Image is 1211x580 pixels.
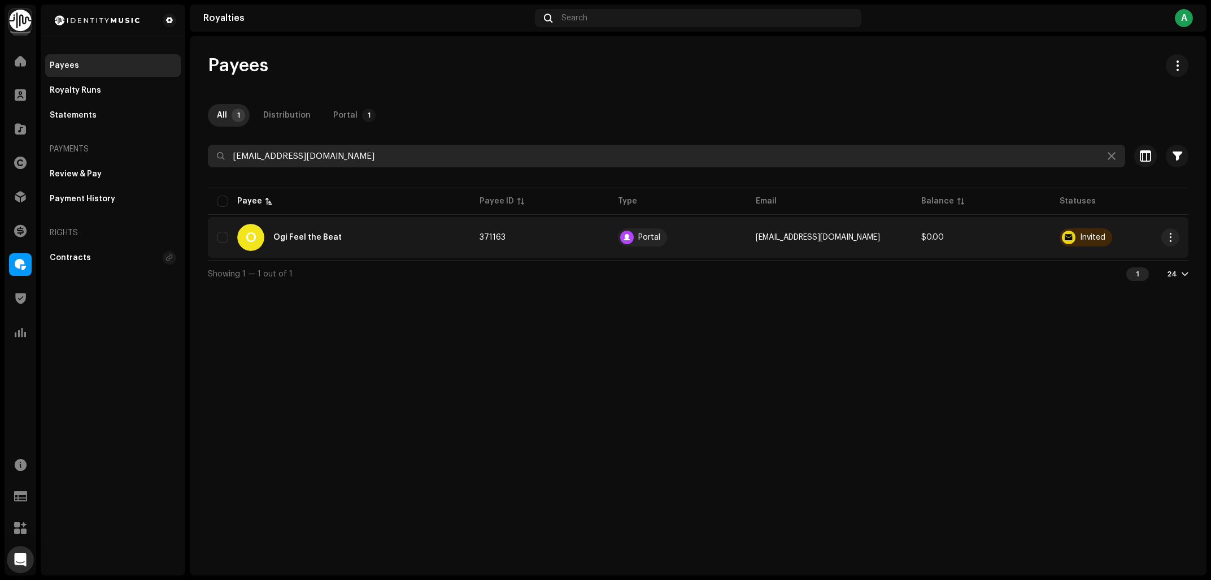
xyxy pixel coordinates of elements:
div: Portal [638,233,660,241]
span: ogireadthemail@gmail.com [756,233,880,241]
img: 0f74c21f-6d1c-4dbc-9196-dbddad53419e [9,9,32,32]
input: Search [208,145,1125,167]
div: Contracts [50,253,91,262]
div: Portal [333,104,358,127]
div: A [1175,9,1193,27]
p-badge: 1 [232,109,245,122]
re-m-nav-item: Payment History [45,188,181,210]
span: Search [561,14,587,23]
div: Statements [50,111,97,120]
div: Royalty Runs [50,86,101,95]
div: Open Intercom Messenger [7,546,34,573]
re-a-nav-header: Payments [45,136,181,163]
div: O [237,224,264,251]
div: Distribution [263,104,311,127]
div: Royalties [203,14,530,23]
span: Payees [208,54,268,77]
span: 371163 [480,233,506,241]
div: Invited [1080,233,1105,241]
re-m-nav-item: Royalty Runs [45,79,181,102]
re-m-nav-item: Statements [45,104,181,127]
re-m-nav-item: Contracts [45,246,181,269]
div: Ogi Feel the Beat [273,233,342,241]
div: Payees [50,61,79,70]
re-m-nav-item: Review & Pay [45,163,181,185]
div: Payee ID [480,196,514,207]
div: 24 [1167,270,1177,279]
span: $0.00 [921,233,944,241]
p-badge: 1 [362,109,376,122]
div: Balance [921,196,954,207]
div: 1 [1126,267,1149,281]
re-m-nav-item: Payees [45,54,181,77]
div: Payment History [50,194,115,204]
div: Review & Pay [50,170,102,179]
img: 2d8271db-5505-4223-b535-acbbe3973654 [50,14,145,27]
div: Payee [237,196,262,207]
span: Showing 1 — 1 out of 1 [208,270,293,278]
re-a-nav-header: Rights [45,219,181,246]
div: All [217,104,227,127]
